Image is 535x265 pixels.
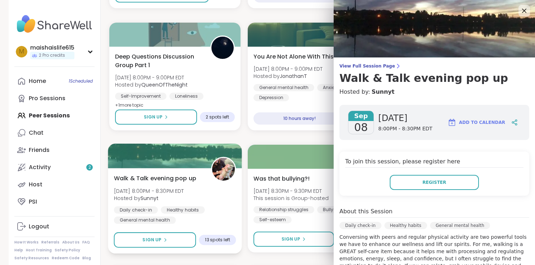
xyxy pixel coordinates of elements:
[282,236,300,242] span: Sign Up
[14,124,95,141] a: Chat
[253,232,334,247] button: Sign Up
[339,63,529,69] span: View Full Session Page
[115,110,197,125] button: Sign Up
[253,52,334,61] span: You Are Not Alone With This
[29,198,37,206] div: PSI
[88,164,91,171] span: 2
[29,94,65,102] div: Pro Sessions
[52,256,79,261] a: Redeem Code
[14,73,95,90] a: Home1Scheduled
[339,63,529,85] a: View Full Session PageWalk & Talk evening pop up
[29,163,51,171] div: Activity
[114,195,184,202] span: Hosted by
[444,114,508,131] button: Add to Calendar
[29,146,50,154] div: Friends
[348,111,374,121] span: Sep
[280,73,307,80] b: JonathanT
[141,81,188,88] b: QueenOfTheNight
[448,118,456,127] img: ShareWell Logomark
[14,11,95,37] img: ShareWell Nav Logo
[82,256,91,261] a: Blog
[339,88,529,96] h4: Hosted by:
[14,141,95,159] a: Friends
[26,248,52,253] a: Host Training
[378,125,433,132] span: 8:00PM - 8:30PM EDT
[14,159,95,176] a: Activity2
[141,195,159,202] b: Sunnyt
[253,175,310,183] span: Was that bullying?!
[30,44,74,52] div: maishaislife615
[82,240,90,245] a: FAQ
[378,112,433,124] span: [DATE]
[41,240,59,245] a: Referrals
[39,52,65,59] span: 2 Pro credits
[205,237,230,243] span: 13 spots left
[29,129,44,137] div: Chat
[114,187,184,194] span: [DATE] 8:00PM - 8:30PM EDT
[14,240,38,245] a: How It Works
[339,72,529,85] h3: Walk & Talk evening pop up
[253,195,329,202] span: This session is Group-hosted
[14,218,95,235] a: Logout
[14,176,95,193] a: Host
[339,207,393,216] h4: About this Session
[62,240,79,245] a: About Us
[253,84,314,91] div: General mental health
[371,88,394,96] a: Sunnyt
[142,237,161,243] span: Sign Up
[253,216,292,223] div: Self-esteem
[55,248,80,253] a: Safety Policy
[115,81,188,88] span: Hosted by
[29,77,46,85] div: Home
[354,121,368,134] span: 08
[114,174,197,182] span: Walk & Talk evening pop up
[390,175,479,190] button: Register
[115,93,166,100] div: Self-Improvement
[422,179,446,186] span: Register
[211,37,234,59] img: QueenOfTheNight
[253,112,345,125] div: 10 hours away!
[253,206,314,213] div: Relationship struggles
[69,78,93,84] span: 1 Scheduled
[212,158,235,181] img: Sunnyt
[114,206,158,213] div: Daily check-in
[459,119,505,126] span: Add to Calendar
[114,217,176,224] div: General mental health
[169,93,204,100] div: Loneliness
[253,94,289,101] div: Depression
[253,187,329,195] span: [DATE] 8:30PM - 9:30PM EDT
[114,232,196,248] button: Sign Up
[317,84,344,91] div: Anxiety
[253,65,323,73] span: [DATE] 8:00PM - 9:00PM EDT
[384,222,427,229] div: Healthy habits
[144,114,163,120] span: Sign Up
[29,181,42,189] div: Host
[14,256,49,261] a: Safety Resources
[115,74,188,81] span: [DATE] 8:00PM - 9:00PM EDT
[161,206,205,213] div: Healthy habits
[14,193,95,210] a: PSI
[19,47,24,56] span: m
[206,114,229,120] span: 2 spots left
[317,206,346,213] div: Bullying
[115,52,202,70] span: Deep Questions Discussion Group Part 1
[253,73,323,80] span: Hosted by
[29,223,49,231] div: Logout
[345,157,523,168] h4: To join this session, please register here
[14,248,23,253] a: Help
[339,222,381,229] div: Daily check-in
[14,90,95,107] a: Pro Sessions
[430,222,490,229] div: General mental health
